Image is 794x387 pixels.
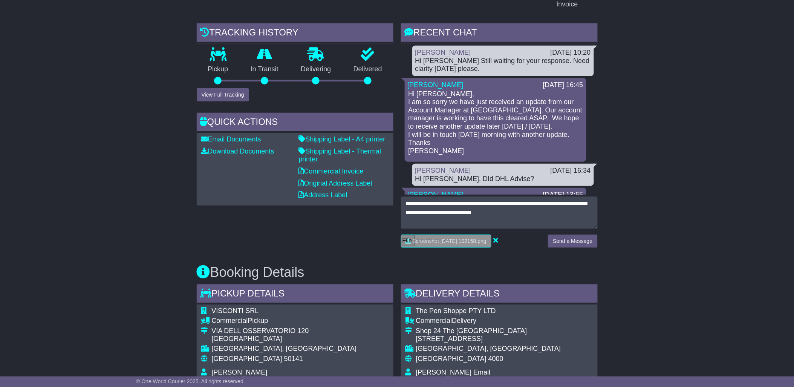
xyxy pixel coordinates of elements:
[416,355,486,363] span: [GEOGRAPHIC_DATA]
[212,369,268,376] span: [PERSON_NAME]
[342,65,393,74] p: Delivered
[408,90,583,155] p: Hi [PERSON_NAME], I am so sorry we have just received an update from our Account Manager at [GEOG...
[197,65,240,74] p: Pickup
[551,49,591,57] div: [DATE] 10:20
[212,317,248,324] span: Commercial
[551,167,591,175] div: [DATE] 16:34
[543,191,583,199] div: [DATE] 13:55
[543,81,583,89] div: [DATE] 16:45
[299,135,386,143] a: Shipping Label - A4 printer
[488,355,503,363] span: 4000
[136,378,245,384] span: © One World Courier 2025. All rights reserved.
[299,147,381,163] a: Shipping Label - Thermal printer
[548,235,597,248] button: Send a Message
[416,317,587,325] div: Delivery
[416,369,491,376] span: [PERSON_NAME] Email
[401,284,598,305] div: Delivery Details
[212,307,259,315] span: VISCONTI SRL
[197,265,598,280] h3: Booking Details
[299,180,372,187] a: Original Address Label
[415,57,591,73] div: Hi [PERSON_NAME] Still waiting for your response. Need clarity [DATE] please.
[415,175,591,183] div: Hi [PERSON_NAME]. DId DHL Advise?
[239,65,290,74] p: In Transit
[201,135,261,143] a: Email Documents
[416,335,587,343] div: [STREET_ADDRESS]
[299,167,364,175] a: Commercial Invoice
[415,167,471,174] a: [PERSON_NAME]
[197,113,393,133] div: Quick Actions
[408,81,464,89] a: [PERSON_NAME]
[212,317,357,325] div: Pickup
[212,335,357,343] div: [GEOGRAPHIC_DATA]
[416,345,587,353] div: [GEOGRAPHIC_DATA], [GEOGRAPHIC_DATA]
[416,307,496,315] span: The Pen Shoppe PTY LTD
[299,191,347,199] a: Address Label
[401,23,598,44] div: RECENT CHAT
[197,284,393,305] div: Pickup Details
[201,147,274,155] a: Download Documents
[212,327,357,335] div: VIA DELL OSSERVATORIO 120
[290,65,343,74] p: Delivering
[197,88,249,101] button: View Full Tracking
[415,49,471,56] a: [PERSON_NAME]
[408,191,464,198] a: [PERSON_NAME]
[416,327,587,335] div: Shop 24 The [GEOGRAPHIC_DATA]
[284,355,303,363] span: 50141
[197,23,393,44] div: Tracking history
[212,355,282,363] span: [GEOGRAPHIC_DATA]
[212,345,357,353] div: [GEOGRAPHIC_DATA], [GEOGRAPHIC_DATA]
[416,317,452,324] span: Commercial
